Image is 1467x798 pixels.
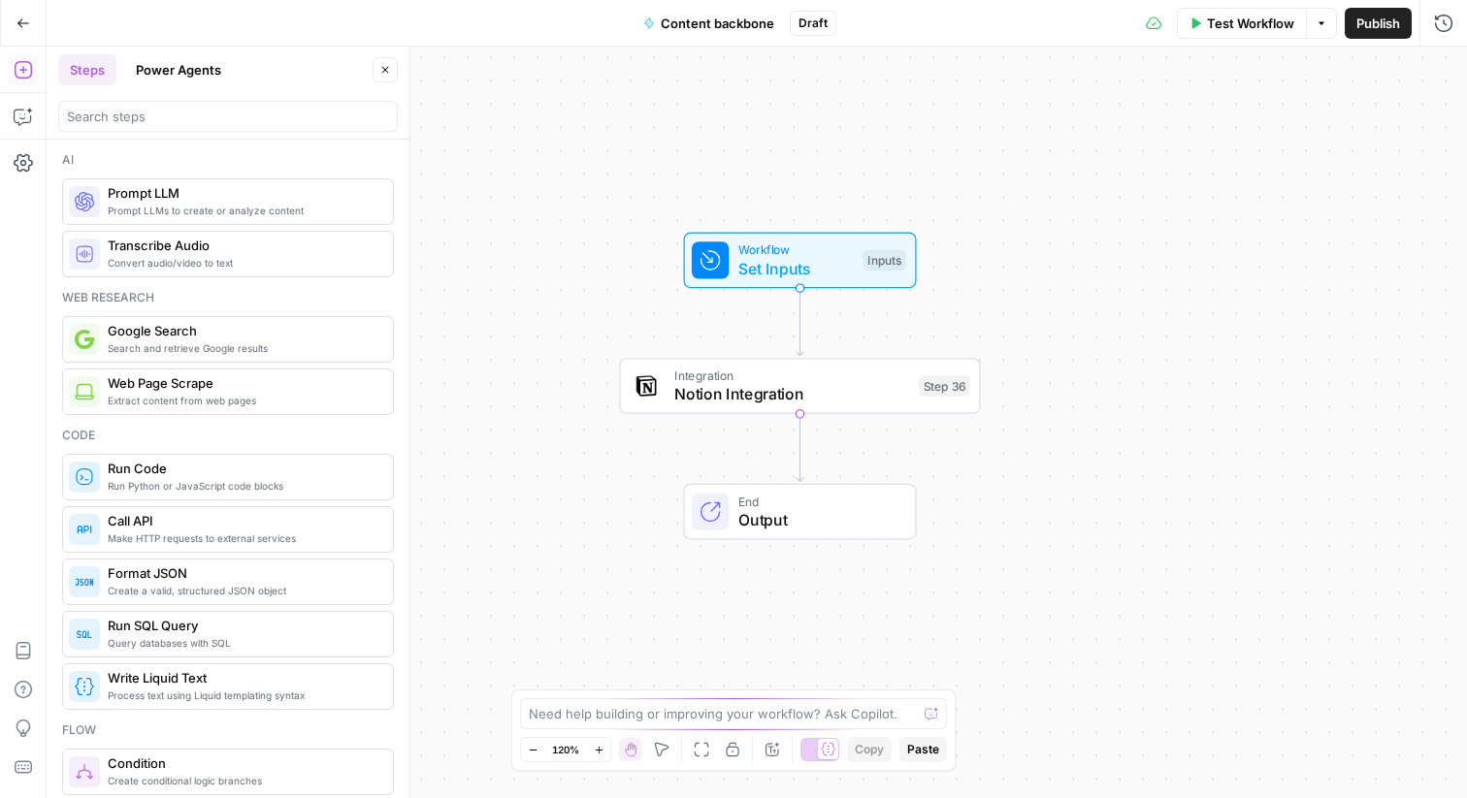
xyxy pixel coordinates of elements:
[738,240,854,259] span: Workflow
[674,382,909,405] span: Notion Integration
[108,203,377,218] span: Prompt LLMs to create or analyze content
[847,737,892,762] button: Copy
[797,288,803,356] g: Edge from start to step_36
[855,741,884,758] span: Copy
[108,478,377,494] span: Run Python or JavaScript code blocks
[108,255,377,271] span: Convert audio/video to text
[108,183,377,203] span: Prompt LLM
[674,367,909,385] span: Integration
[1345,8,1412,39] button: Publish
[67,107,389,126] input: Search steps
[907,741,939,758] span: Paste
[863,250,905,271] div: Inputs
[108,340,377,356] span: Search and retrieve Google results
[108,668,377,687] span: Write Liquid Text
[635,374,658,398] img: Notion_app_logo.png
[108,687,377,703] span: Process text using Liquid templating syntax
[738,492,896,510] span: End
[552,742,579,757] span: 120%
[62,289,394,306] div: Web research
[799,15,828,32] span: Draft
[108,530,377,546] span: Make HTTP requests to external services
[661,14,774,33] span: Content backbone
[108,459,377,478] span: Run Code
[108,373,377,393] span: Web Page Scrape
[108,321,377,340] span: Google Search
[620,484,981,540] div: EndOutput
[108,236,377,255] span: Transcribe Audio
[108,616,377,635] span: Run SQL Query
[1207,14,1294,33] span: Test Workflow
[738,508,896,531] span: Output
[108,753,377,773] span: Condition
[62,721,394,739] div: Flow
[108,583,377,598] span: Create a valid, structured JSON object
[620,358,981,414] div: IntegrationNotion IntegrationStep 36
[797,414,803,482] g: Edge from step_36 to end
[108,511,377,530] span: Call API
[108,635,377,651] span: Query databases with SQL
[58,54,116,85] button: Steps
[620,233,981,289] div: WorkflowSet InputsInputs
[899,737,947,762] button: Paste
[1356,14,1400,33] span: Publish
[62,151,394,169] div: Ai
[108,773,377,788] span: Create conditional logic branches
[738,257,854,280] span: Set Inputs
[108,393,377,408] span: Extract content from web pages
[62,427,394,444] div: Code
[108,563,377,583] span: Format JSON
[632,8,786,39] button: Content backbone
[124,54,233,85] button: Power Agents
[919,375,970,397] div: Step 36
[1177,8,1306,39] button: Test Workflow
